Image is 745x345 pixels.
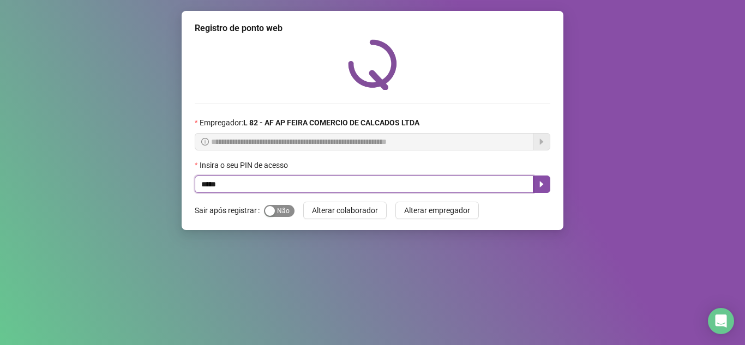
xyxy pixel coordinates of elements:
span: caret-right [537,180,546,189]
label: Insira o seu PIN de acesso [195,159,295,171]
div: Open Intercom Messenger [708,308,734,334]
button: Alterar colaborador [303,202,387,219]
div: Registro de ponto web [195,22,550,35]
span: info-circle [201,138,209,146]
span: Alterar colaborador [312,204,378,216]
label: Sair após registrar [195,202,264,219]
span: Empregador : [200,117,419,129]
button: Alterar empregador [395,202,479,219]
img: QRPoint [348,39,397,90]
span: Alterar empregador [404,204,470,216]
strong: L 82 - AF AP FEIRA COMERCIO DE CALCADOS LTDA [243,118,419,127]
